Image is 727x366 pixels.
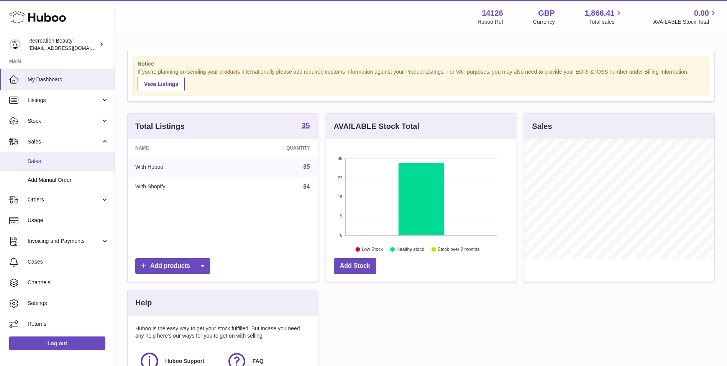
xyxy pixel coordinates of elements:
[585,8,615,18] span: 1,866.41
[128,177,230,197] td: With Shopify
[28,300,109,307] span: Settings
[138,68,704,91] div: If you're planning on sending your products internationally please add required customs informati...
[28,258,109,265] span: Cases
[28,117,101,125] span: Stock
[138,60,704,68] strong: Notice
[338,156,342,161] text: 36
[340,214,342,218] text: 9
[135,258,210,274] a: Add products
[362,247,383,252] text: Low Stock
[28,237,101,245] span: Invoicing and Payments
[301,122,310,131] a: 35
[303,163,310,170] a: 35
[653,18,718,26] span: AVAILABLE Stock Total
[135,325,310,340] p: Huboo is the easy way to get your stock fulfilled. But incase you need any help here's our ways f...
[340,233,342,237] text: 0
[128,139,230,157] th: Name
[438,247,479,252] text: Stock over 2 months
[9,39,21,50] img: customercare@recreationbeauty.com
[301,122,310,129] strong: 35
[538,8,555,18] strong: GBP
[478,18,503,26] div: Huboo Ref
[28,176,109,184] span: Add Manual Order
[28,217,109,224] span: Usage
[9,336,105,350] a: Log out
[28,45,113,51] span: [EMAIL_ADDRESS][DOMAIN_NAME]
[589,18,623,26] span: Total sales
[334,121,419,132] h3: AVAILABLE Stock Total
[653,8,718,26] a: 0.00 AVAILABLE Stock Total
[28,76,109,83] span: My Dashboard
[585,8,624,26] a: 1,866.41 Total sales
[303,183,310,190] a: 34
[338,195,342,199] text: 18
[694,8,709,18] span: 0.00
[135,298,152,308] h3: Help
[28,279,109,286] span: Channels
[28,196,101,203] span: Orders
[165,358,204,365] span: Huboo Support
[28,37,97,52] div: Recreation Beauty
[532,121,552,132] h3: Sales
[396,247,424,252] text: Healthy stock
[338,175,342,180] text: 27
[135,121,185,132] h3: Total Listings
[138,77,185,91] a: View Listings
[230,139,317,157] th: Quantity
[482,8,503,18] strong: 14126
[533,18,555,26] div: Currency
[28,320,109,328] span: Returns
[28,97,101,104] span: Listings
[28,158,109,165] span: Sales
[128,157,230,177] td: With Huboo
[28,138,101,145] span: Sales
[253,358,264,365] span: FAQ
[334,258,376,274] a: Add Stock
